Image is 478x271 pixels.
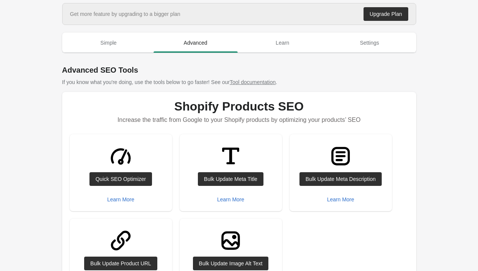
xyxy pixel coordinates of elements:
[104,193,138,206] button: Learn More
[217,196,244,202] div: Learn More
[70,113,409,127] p: Increase the traffic from Google to your Shopify products by optimizing your products’ SEO
[67,36,151,50] span: Simple
[241,36,325,50] span: Learn
[70,10,180,18] div: Get more feature by upgrading to a bigger plan
[324,193,357,206] button: Learn More
[216,226,245,255] img: ImageMajor-6988ddd70c612d22410311fee7e48670de77a211e78d8e12813237d56ef19ad4.svg
[107,196,135,202] div: Learn More
[152,33,239,53] button: Advanced
[239,33,326,53] button: Learn
[107,226,135,255] img: LinkMinor-ab1ad89fd1997c3bec88bdaa9090a6519f48abaf731dc9ef56a2f2c6a9edd30f.svg
[199,260,263,266] div: Bulk Update Image Alt Text
[364,7,408,21] a: Upgrade Plan
[193,257,269,270] a: Bulk Update Image Alt Text
[230,79,276,85] a: Tool documentation
[326,142,355,170] img: TextBlockMajor-3e13e55549f1fe4aa18089e576148c69364b706dfb80755316d4ac7f5c51f4c3.svg
[198,172,263,186] a: Bulk Update Meta Title
[62,78,416,86] p: If you know what you're doing, use the tools below to go faster! See our .
[84,257,157,270] a: Bulk Update Product URL
[65,33,152,53] button: Simple
[62,65,416,75] h1: Advanced SEO Tools
[370,11,402,17] div: Upgrade Plan
[204,176,257,182] div: Bulk Update Meta Title
[326,33,413,53] button: Settings
[306,176,376,182] div: Bulk Update Meta Description
[327,196,354,202] div: Learn More
[89,172,152,186] a: Quick SEO Optimizer
[328,36,412,50] span: Settings
[154,36,238,50] span: Advanced
[107,142,135,170] img: GaugeMajor-1ebe3a4f609d70bf2a71c020f60f15956db1f48d7107b7946fc90d31709db45e.svg
[96,176,146,182] div: Quick SEO Optimizer
[299,172,382,186] a: Bulk Update Meta Description
[90,260,151,266] div: Bulk Update Product URL
[70,100,409,113] h1: Shopify Products SEO
[214,193,248,206] button: Learn More
[216,142,245,170] img: TitleMinor-8a5de7e115299b8c2b1df9b13fb5e6d228e26d13b090cf20654de1eaf9bee786.svg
